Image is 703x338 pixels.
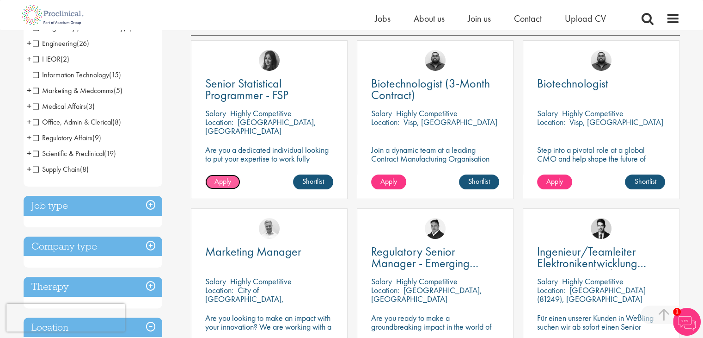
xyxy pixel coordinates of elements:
[33,70,121,80] span: Information Technology
[205,246,333,257] a: Marketing Manager
[27,162,31,176] span: +
[371,175,406,189] a: Apply
[33,86,122,95] span: Marketing & Medcomms
[468,13,491,25] a: Join us
[33,70,109,80] span: Information Technology
[205,78,333,101] a: Senior Statistical Programmer - FSP
[61,54,69,64] span: (2)
[371,145,499,189] p: Join a dynamic team at a leading Contract Manufacturing Organisation (CMO) and contribute to grou...
[375,13,391,25] a: Jobs
[371,285,482,304] p: [GEOGRAPHIC_DATA], [GEOGRAPHIC_DATA]
[114,86,122,95] span: (5)
[396,108,458,119] p: Highly Competitive
[77,38,89,48] span: (26)
[673,308,681,316] span: 1
[33,117,112,127] span: Office, Admin & Clerical
[371,276,392,287] span: Salary
[24,277,162,297] h3: Therapy
[537,145,665,172] p: Step into a pivotal role at a global CMO and help shape the future of healthcare manufacturing.
[425,50,446,71] img: Ashley Bennett
[293,175,333,189] a: Shortlist
[537,117,565,127] span: Location:
[537,285,646,304] p: [GEOGRAPHIC_DATA] (81249), [GEOGRAPHIC_DATA]
[537,78,665,89] a: Biotechnologist
[6,304,125,332] iframe: reCAPTCHA
[33,101,86,111] span: Medical Affairs
[230,276,292,287] p: Highly Competitive
[205,285,233,295] span: Location:
[205,117,316,136] p: [GEOGRAPHIC_DATA], [GEOGRAPHIC_DATA]
[537,175,572,189] a: Apply
[33,117,121,127] span: Office, Admin & Clerical
[33,164,80,174] span: Supply Chain
[33,164,89,174] span: Supply Chain
[27,99,31,113] span: +
[396,276,458,287] p: Highly Competitive
[403,117,497,127] p: Visp, [GEOGRAPHIC_DATA]
[569,117,663,127] p: Visp, [GEOGRAPHIC_DATA]
[214,176,231,186] span: Apply
[537,244,646,282] span: Ingenieur/Teamleiter Elektronikentwicklung Aviation (m/w/d)
[546,176,563,186] span: Apply
[205,108,226,119] span: Salary
[371,75,490,103] span: Biotechnologist (3-Month Contract)
[80,164,89,174] span: (8)
[425,218,446,239] img: Peter Duvall
[104,149,116,158] span: (19)
[537,108,558,119] span: Salary
[33,101,95,111] span: Medical Affairs
[86,101,95,111] span: (3)
[414,13,445,25] a: About us
[259,50,280,71] img: Heidi Hennigan
[205,285,284,313] p: City of [GEOGRAPHIC_DATA], [GEOGRAPHIC_DATA]
[459,175,499,189] a: Shortlist
[565,13,606,25] a: Upload CV
[33,149,104,158] span: Scientific & Preclinical
[514,13,542,25] a: Contact
[33,133,92,143] span: Regulatory Affairs
[33,38,89,48] span: Engineering
[205,175,240,189] a: Apply
[33,86,114,95] span: Marketing & Medcomms
[33,38,77,48] span: Engineering
[33,54,69,64] span: HEOR
[537,276,558,287] span: Salary
[673,308,701,336] img: Chatbot
[33,54,61,64] span: HEOR
[591,50,611,71] a: Ashley Bennett
[537,246,665,269] a: Ingenieur/Teamleiter Elektronikentwicklung Aviation (m/w/d)
[591,218,611,239] a: Thomas Wenig
[27,146,31,160] span: +
[33,133,101,143] span: Regulatory Affairs
[205,145,333,172] p: Are you a dedicated individual looking to put your expertise to work fully flexibly in a remote p...
[562,276,624,287] p: Highly Competitive
[205,117,233,127] span: Location:
[27,52,31,66] span: +
[371,244,478,282] span: Regulatory Senior Manager - Emerging Markets
[205,75,288,103] span: Senior Statistical Programmer - FSP
[24,237,162,257] h3: Company type
[537,75,608,91] span: Biotechnologist
[33,149,116,158] span: Scientific & Preclinical
[109,70,121,80] span: (15)
[92,133,101,143] span: (9)
[205,276,226,287] span: Salary
[27,131,31,144] span: +
[230,108,292,119] p: Highly Competitive
[259,218,280,239] img: Joshua Bye
[205,244,301,259] span: Marketing Manager
[380,176,397,186] span: Apply
[625,175,665,189] a: Shortlist
[537,285,565,295] span: Location:
[24,196,162,216] h3: Job type
[27,36,31,50] span: +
